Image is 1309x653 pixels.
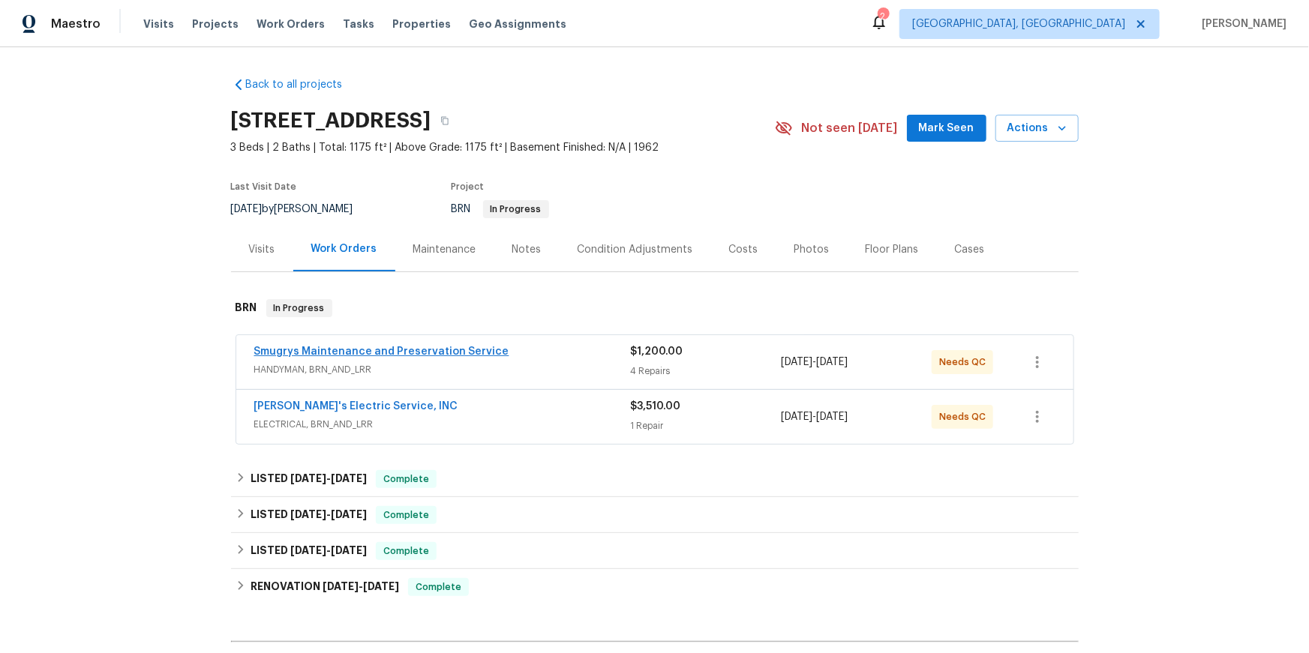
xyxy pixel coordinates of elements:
span: [PERSON_NAME] [1196,16,1286,31]
span: Not seen [DATE] [802,121,898,136]
div: Condition Adjustments [578,242,693,257]
div: Costs [729,242,758,257]
span: $1,200.00 [631,346,683,357]
span: - [290,473,367,484]
h6: RENOVATION [251,578,399,596]
div: Visits [249,242,275,257]
div: LISTED [DATE]-[DATE]Complete [231,497,1079,533]
span: Last Visit Date [231,182,297,191]
span: HANDYMAN, BRN_AND_LRR [254,362,631,377]
span: Needs QC [939,409,992,424]
button: Actions [995,115,1079,142]
span: BRN [452,204,549,214]
span: Needs QC [939,355,992,370]
span: Complete [377,472,435,487]
span: - [781,409,848,424]
span: ELECTRICAL, BRN_AND_LRR [254,417,631,432]
span: [DATE] [363,581,399,592]
span: 3 Beds | 2 Baths | Total: 1175 ft² | Above Grade: 1175 ft² | Basement Finished: N/A | 1962 [231,140,775,155]
span: Visits [143,16,174,31]
span: [GEOGRAPHIC_DATA], [GEOGRAPHIC_DATA] [912,16,1125,31]
span: Work Orders [257,16,325,31]
span: Complete [377,508,435,523]
div: Maintenance [413,242,476,257]
span: [DATE] [781,412,812,422]
div: Notes [512,242,542,257]
span: [DATE] [290,545,326,556]
div: Work Orders [311,241,377,256]
span: [DATE] [816,412,848,422]
span: [DATE] [231,204,263,214]
span: Actions [1007,119,1067,138]
span: [DATE] [323,581,359,592]
span: Project [452,182,485,191]
a: [PERSON_NAME]'s Electric Service, INC [254,401,458,412]
span: Complete [377,544,435,559]
span: [DATE] [290,473,326,484]
span: Projects [192,16,239,31]
span: [DATE] [331,509,367,520]
h6: LISTED [251,542,367,560]
span: - [290,545,367,556]
div: Cases [955,242,985,257]
div: Photos [794,242,830,257]
a: Back to all projects [231,77,375,92]
span: [DATE] [781,357,812,367]
span: Tasks [343,19,374,29]
div: Floor Plans [866,242,919,257]
span: [DATE] [331,545,367,556]
h6: LISTED [251,470,367,488]
span: Geo Assignments [469,16,566,31]
h2: [STREET_ADDRESS] [231,113,431,128]
span: [DATE] [290,509,326,520]
span: Maestro [51,16,101,31]
span: Complete [410,580,467,595]
button: Mark Seen [907,115,986,142]
span: In Progress [268,301,331,316]
div: by [PERSON_NAME] [231,200,371,218]
a: Smugrys Maintenance and Preservation Service [254,346,509,357]
div: RENOVATION [DATE]-[DATE]Complete [231,569,1079,605]
h6: BRN [236,299,257,317]
span: - [290,509,367,520]
span: Properties [392,16,451,31]
div: 4 Repairs [631,364,782,379]
div: 2 [878,9,888,24]
div: 1 Repair [631,418,782,433]
button: Copy Address [431,107,458,134]
span: [DATE] [816,357,848,367]
span: [DATE] [331,473,367,484]
div: BRN In Progress [231,284,1079,332]
span: Mark Seen [919,119,974,138]
span: - [781,355,848,370]
span: In Progress [485,205,548,214]
span: $3,510.00 [631,401,681,412]
div: LISTED [DATE]-[DATE]Complete [231,533,1079,569]
span: - [323,581,399,592]
h6: LISTED [251,506,367,524]
div: LISTED [DATE]-[DATE]Complete [231,461,1079,497]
